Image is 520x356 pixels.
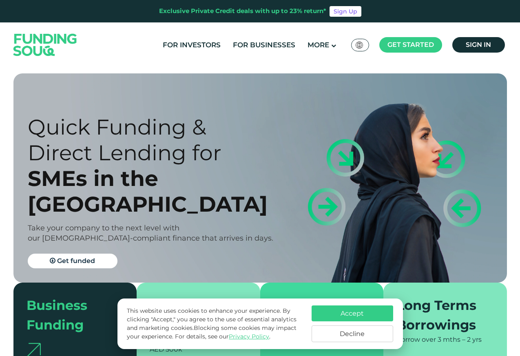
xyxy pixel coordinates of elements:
div: Quick Approvals [273,296,361,335]
span: More [308,41,329,49]
div: Long Terms Borrowings [396,296,484,335]
a: Sign Up [330,6,361,17]
div: SMEs in the [GEOGRAPHIC_DATA] [28,166,274,217]
span: Sign in [466,41,491,49]
div: Exclusive Private Credit deals with up to 23% return* [159,7,326,16]
img: SA Flag [356,42,363,49]
img: Logo [5,24,85,65]
button: Accept [312,305,393,321]
span: Take your company to the next level with our [DEMOGRAPHIC_DATA]-compliant finance that arrives in... [28,223,273,243]
span: 3 mths – 2 yrs [438,336,482,343]
div: Flexible loans [150,296,237,335]
div: Quick Funding & Direct Lending for [28,114,274,166]
a: For Businesses [231,38,297,52]
p: This website uses cookies to enhance your experience. By clicking "Accept," you agree to the use ... [127,307,303,341]
span: Get funded [57,257,95,265]
a: Privacy Policy [229,333,269,340]
a: For Investors [161,38,223,52]
span: Blocking some cookies may impact your experience. [127,324,297,340]
button: Decline [312,325,393,342]
span: Get started [387,41,434,49]
div: Business Funding [27,296,114,335]
a: Sign in [452,37,505,53]
a: Get funded [28,254,117,268]
span: Borrow over [396,336,436,343]
span: For details, see our . [175,333,270,340]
